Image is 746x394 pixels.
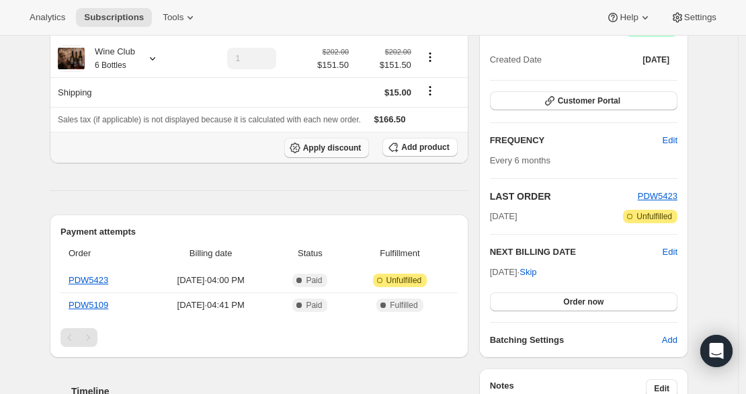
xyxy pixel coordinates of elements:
span: Customer Portal [558,95,620,106]
button: Edit [655,130,686,151]
button: Shipping actions [419,83,441,98]
span: Sales tax (if applicable) is not displayed because it is calculated with each new order. [58,115,361,124]
span: $15.00 [384,87,411,97]
button: Apply discount [284,138,370,158]
span: Apply discount [303,143,362,153]
a: PDW5423 [69,275,108,285]
span: Edit [663,134,677,147]
a: PDW5109 [69,300,108,310]
span: Settings [684,12,716,23]
button: Order now [490,292,677,311]
button: Add product [382,138,457,157]
span: Paid [306,275,322,286]
span: $151.50 [317,58,349,72]
span: Skip [520,266,536,279]
h6: Batching Settings [490,333,662,347]
span: $151.50 [357,58,411,72]
nav: Pagination [60,328,458,347]
button: Edit [663,245,677,259]
span: Edit [654,383,669,394]
span: Every 6 months [490,155,550,165]
button: Analytics [22,8,73,27]
h2: FREQUENCY [490,134,663,147]
span: Order now [563,297,604,307]
span: Paid [306,300,322,311]
span: Add product [401,142,449,153]
span: Subscriptions [84,12,144,23]
button: Help [598,8,659,27]
div: Wine Club [85,45,135,72]
small: $202.00 [385,48,411,56]
span: Add [662,333,677,347]
span: Tools [163,12,183,23]
span: Created Date [490,53,542,67]
span: [DATE] [490,210,517,223]
th: Order [60,239,148,268]
span: Status [278,247,342,260]
th: Shipping [50,77,190,107]
button: Settings [663,8,724,27]
button: Tools [155,8,205,27]
a: PDW5423 [638,191,677,201]
span: Analytics [30,12,65,23]
button: Product actions [419,50,441,65]
span: $166.50 [374,114,406,124]
span: Fulfillment [350,247,450,260]
div: Open Intercom Messenger [700,335,733,367]
span: [DATE] · 04:00 PM [152,274,270,287]
button: PDW5423 [638,190,677,203]
span: [DATE] [643,54,669,65]
h2: NEXT BILLING DATE [490,245,663,259]
button: [DATE] [634,50,677,69]
button: Customer Portal [490,91,677,110]
span: Unfulfilled [386,275,422,286]
span: [DATE] · 04:41 PM [152,299,270,312]
small: $202.00 [323,48,349,56]
span: [DATE] · [490,267,537,277]
button: Skip [511,262,544,283]
span: Fulfilled [390,300,417,311]
span: Unfulfilled [636,211,672,222]
h2: Payment attempts [60,225,458,239]
h2: LAST ORDER [490,190,638,203]
button: Subscriptions [76,8,152,27]
span: Billing date [152,247,270,260]
button: Add [654,329,686,351]
span: Help [620,12,638,23]
small: 6 Bottles [95,61,126,70]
